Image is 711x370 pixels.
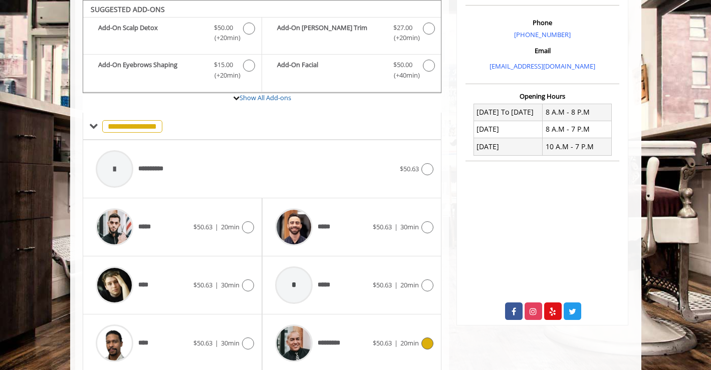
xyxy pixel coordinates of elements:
[193,222,212,231] span: $50.63
[193,338,212,347] span: $50.63
[543,121,612,138] td: 8 A.M - 7 P.M
[473,121,543,138] td: [DATE]
[388,33,417,43] span: (+20min )
[543,138,612,155] td: 10 A.M - 7 P.M
[490,62,595,71] a: [EMAIL_ADDRESS][DOMAIN_NAME]
[394,338,398,347] span: |
[240,93,291,102] a: Show All Add-ons
[465,93,619,100] h3: Opening Hours
[277,60,383,81] b: Add-On Facial
[214,23,233,33] span: $50.00
[400,338,419,347] span: 20min
[91,5,165,14] b: SUGGESTED ADD-ONS
[373,280,392,289] span: $50.63
[394,280,398,289] span: |
[473,104,543,121] td: [DATE] To [DATE]
[98,60,204,81] b: Add-On Eyebrows Shaping
[221,280,240,289] span: 30min
[215,222,218,231] span: |
[221,338,240,347] span: 30min
[214,60,233,70] span: $15.00
[267,23,436,46] label: Add-On Beard Trim
[215,338,218,347] span: |
[208,33,238,43] span: (+20min )
[88,60,257,83] label: Add-On Eyebrows Shaping
[468,47,617,54] h3: Email
[88,23,257,46] label: Add-On Scalp Detox
[221,222,240,231] span: 20min
[394,222,398,231] span: |
[393,23,412,33] span: $27.00
[373,222,392,231] span: $50.63
[373,338,392,347] span: $50.63
[388,70,417,81] span: (+40min )
[393,60,412,70] span: $50.00
[400,164,419,173] span: $50.63
[400,222,419,231] span: 30min
[468,19,617,26] h3: Phone
[473,138,543,155] td: [DATE]
[514,30,571,39] a: [PHONE_NUMBER]
[277,23,383,44] b: Add-On [PERSON_NAME] Trim
[208,70,238,81] span: (+20min )
[267,60,436,83] label: Add-On Facial
[193,280,212,289] span: $50.63
[400,280,419,289] span: 20min
[543,104,612,121] td: 8 A.M - 8 P.M
[215,280,218,289] span: |
[98,23,204,44] b: Add-On Scalp Detox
